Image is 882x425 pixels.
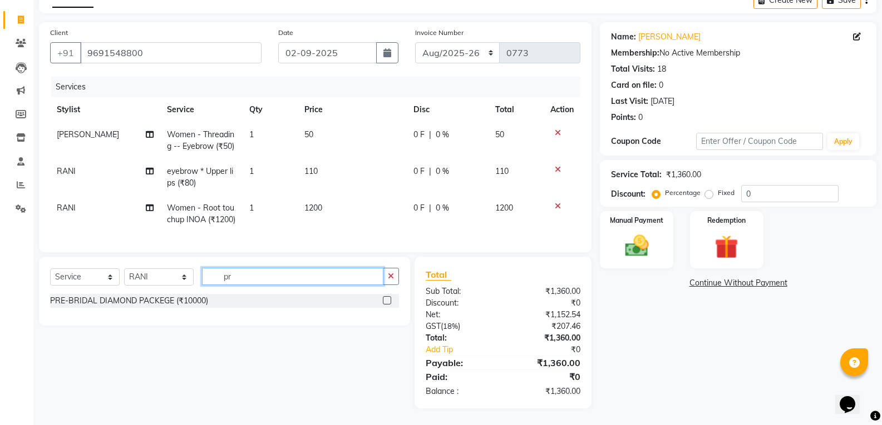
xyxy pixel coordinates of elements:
button: Apply [827,133,859,150]
span: 110 [304,166,318,176]
div: ₹1,360.00 [503,332,589,344]
a: [PERSON_NAME] [638,31,701,43]
iframe: chat widget [835,381,871,414]
div: Name: [611,31,636,43]
span: Total [426,269,451,281]
span: 1 [249,166,254,176]
span: 1 [249,203,254,213]
th: Action [544,97,580,122]
div: Total: [417,332,503,344]
th: Total [489,97,544,122]
th: Disc [407,97,489,122]
div: PRE-BRIDAL DIAMOND PACKEGE (₹10000) [50,295,208,307]
div: Payable: [417,356,503,369]
span: 0 F [413,129,425,141]
span: 1200 [495,203,513,213]
span: RANI [57,166,76,176]
div: ₹0 [503,297,589,309]
div: 18 [657,63,666,75]
div: ₹0 [503,370,589,383]
span: 0 F [413,166,425,177]
div: ( ) [417,321,503,332]
input: Enter Offer / Coupon Code [696,133,823,150]
span: [PERSON_NAME] [57,129,119,139]
span: 110 [495,166,509,176]
div: Discount: [417,297,503,309]
div: Membership: [611,47,659,59]
img: _cash.svg [618,232,656,259]
a: Continue Without Payment [602,277,874,289]
label: Redemption [707,216,746,226]
button: +91 [50,42,81,63]
span: | [429,202,431,214]
span: GST [426,321,441,331]
div: Points: [611,112,636,123]
img: _gift.svg [707,232,746,262]
div: No Active Membership [611,47,865,59]
th: Price [298,97,407,122]
span: 1200 [304,203,322,213]
th: Qty [243,97,298,122]
div: Card on file: [611,79,657,91]
div: Service Total: [611,169,662,181]
span: 1 [249,129,254,139]
div: Total Visits: [611,63,655,75]
span: | [429,166,431,177]
span: 50 [495,129,504,139]
div: ₹1,360.00 [503,386,589,397]
span: 0 % [436,166,449,177]
label: Invoice Number [415,28,464,38]
input: Search by Name/Mobile/Email/Code [80,42,262,63]
span: Women - Root touchup INOA (₹1200) [167,203,235,224]
span: 0 % [436,129,449,141]
span: 0 F [413,202,425,214]
span: eyebrow * Upper lips (₹80) [167,166,233,188]
div: Paid: [417,370,503,383]
th: Service [160,97,243,122]
div: 0 [659,79,663,91]
div: Net: [417,309,503,321]
div: ₹207.46 [503,321,589,332]
div: Services [51,77,589,97]
input: Search or Scan [202,268,383,285]
span: | [429,129,431,141]
div: 0 [638,112,643,123]
label: Percentage [665,188,701,198]
div: Balance : [417,386,503,397]
div: ₹1,360.00 [666,169,701,181]
div: ₹1,360.00 [503,286,589,297]
span: 0 % [436,202,449,214]
div: ₹1,360.00 [503,356,589,369]
span: 50 [304,129,313,139]
span: 18% [443,322,458,331]
div: ₹0 [518,344,589,356]
label: Client [50,28,68,38]
span: RANI [57,203,76,213]
label: Date [278,28,293,38]
div: [DATE] [651,96,674,107]
span: Women - Threading -- Eyebrow (₹50) [167,129,234,151]
a: Add Tip [417,344,518,356]
div: Discount: [611,188,646,200]
div: Coupon Code [611,136,696,147]
div: Last Visit: [611,96,648,107]
div: Sub Total: [417,286,503,297]
label: Manual Payment [610,216,663,226]
th: Stylist [50,97,160,122]
div: ₹1,152.54 [503,309,589,321]
label: Fixed [718,188,735,198]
